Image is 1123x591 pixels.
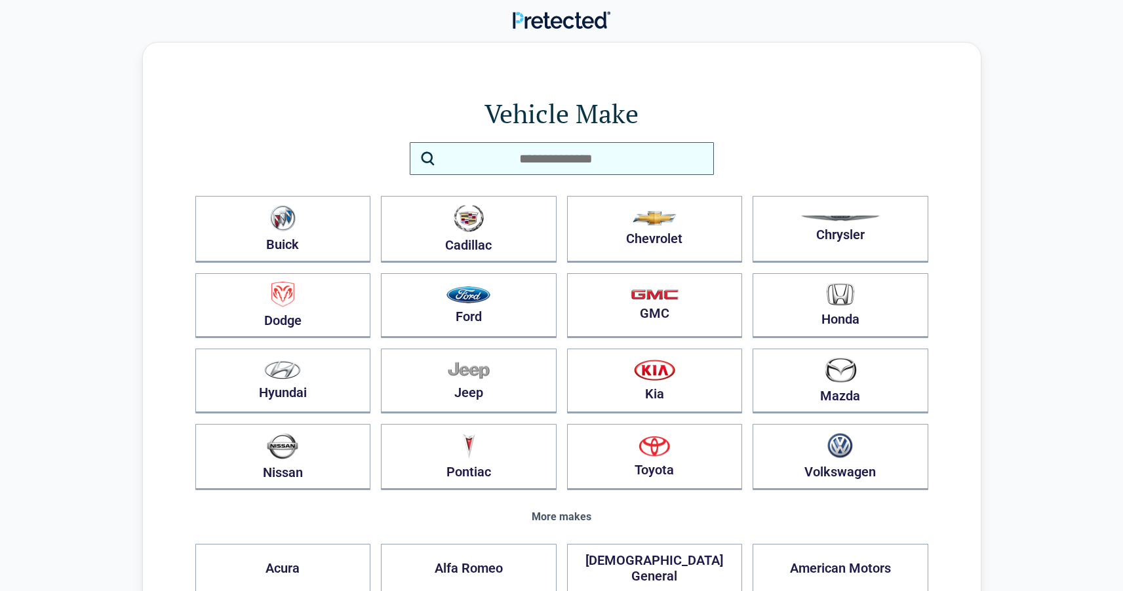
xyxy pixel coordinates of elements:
button: Pontiac [381,424,557,490]
button: Toyota [567,424,743,490]
button: GMC [567,273,743,338]
div: More makes [195,511,928,523]
button: Chevrolet [567,196,743,263]
button: Ford [381,273,557,338]
button: Mazda [753,349,928,413]
button: Chrysler [753,196,928,263]
button: Kia [567,349,743,413]
button: Buick [195,196,371,263]
button: Dodge [195,273,371,338]
button: Honda [753,273,928,338]
button: Jeep [381,349,557,413]
button: Cadillac [381,196,557,263]
button: Nissan [195,424,371,490]
button: Volkswagen [753,424,928,490]
button: Hyundai [195,349,371,413]
h1: Vehicle Make [195,95,928,132]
